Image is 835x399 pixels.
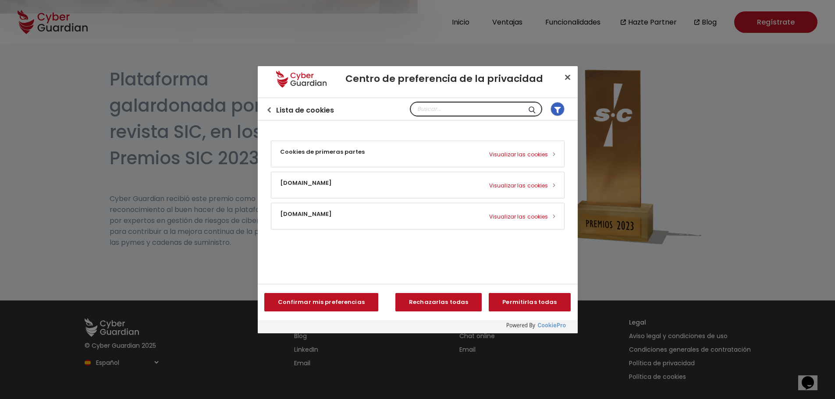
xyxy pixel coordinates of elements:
div: Centro de preferencias [258,66,578,333]
img: Logotipo de la empresa [276,71,327,88]
h3: Lista de cookies [276,106,334,115]
button: Confirmar mis preferencias [264,293,378,311]
button: Rechazarlas todas [395,293,482,311]
button: Cookies de primeras partes Visualizar las cookies [271,141,564,167]
button: Filtrar [551,102,565,116]
button: Volver al centro de preferencias [266,107,272,113]
div: Centro de preferencia de la privacidad [258,66,578,333]
a: Powered by OneTrust Se abre en una nueva pestaña [507,322,573,333]
img: Powered by OneTrust Se abre en una nueva pestaña [507,322,566,329]
button: Cerrar centro de preferencias [558,68,577,87]
div: Logotipo de la empresa [262,71,341,88]
input: Búsqueda en la lista de cookies [410,102,542,116]
h2: Centro de preferencia de la privacidad [345,73,560,85]
button: Permitirlas todas [489,293,570,311]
